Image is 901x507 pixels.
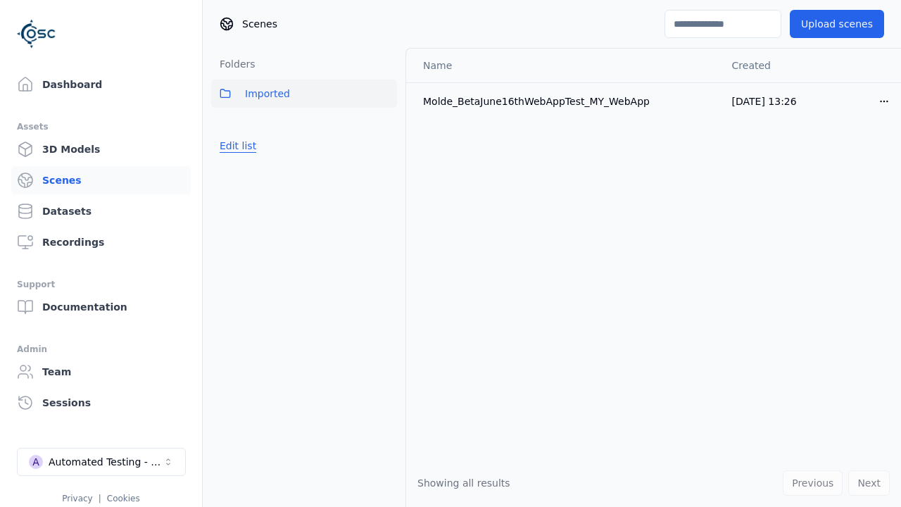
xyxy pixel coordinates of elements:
div: A [29,455,43,469]
a: Recordings [11,228,191,256]
span: Showing all results [417,477,510,489]
a: Team [11,358,191,386]
a: Sessions [11,389,191,417]
span: | [99,494,101,503]
a: Scenes [11,166,191,194]
th: Created [721,49,867,82]
div: Automated Testing - Playwright [49,455,163,469]
img: Logo [17,14,56,54]
a: Documentation [11,293,191,321]
span: Imported [245,85,290,102]
a: Privacy [62,494,92,503]
div: Support [17,276,185,293]
div: Admin [17,341,185,358]
div: Assets [17,118,185,135]
span: [DATE] 13:26 [732,96,797,107]
h3: Folders [211,57,256,71]
button: Upload scenes [790,10,884,38]
a: Datasets [11,197,191,225]
div: Molde_BetaJune16thWebAppTest_MY_WebApp [423,94,710,108]
span: Scenes [242,17,277,31]
a: Dashboard [11,70,191,99]
th: Name [406,49,721,82]
button: Edit list [211,133,265,158]
button: Imported [211,80,397,108]
a: Cookies [107,494,140,503]
button: Select a workspace [17,448,186,476]
a: 3D Models [11,135,191,163]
